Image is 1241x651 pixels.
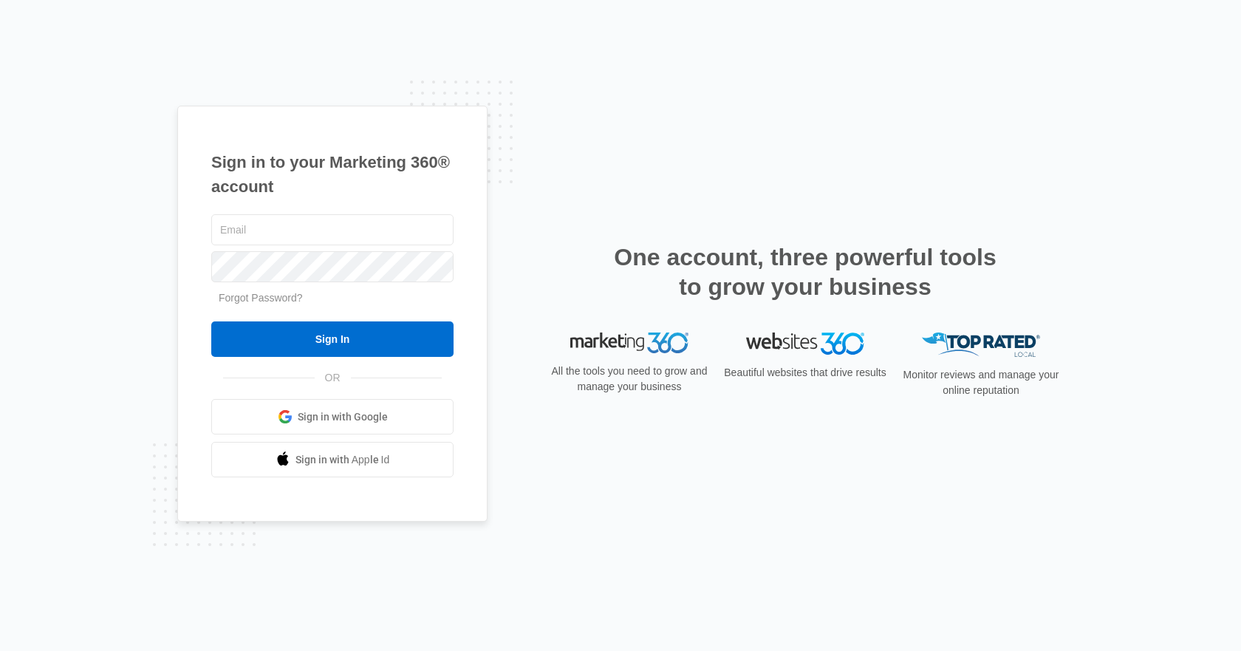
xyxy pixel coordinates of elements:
span: Sign in with Google [298,409,388,425]
span: OR [315,370,351,386]
a: Sign in with Apple Id [211,442,454,477]
img: Marketing 360 [570,333,688,353]
span: Sign in with Apple Id [295,452,390,468]
a: Sign in with Google [211,399,454,434]
p: Beautiful websites that drive results [722,365,888,381]
p: All the tools you need to grow and manage your business [547,364,712,395]
a: Forgot Password? [219,292,303,304]
p: Monitor reviews and manage your online reputation [898,367,1064,398]
input: Sign In [211,321,454,357]
h2: One account, three powerful tools to grow your business [609,242,1001,301]
input: Email [211,214,454,245]
h1: Sign in to your Marketing 360® account [211,150,454,199]
img: Websites 360 [746,333,864,354]
img: Top Rated Local [922,333,1040,357]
